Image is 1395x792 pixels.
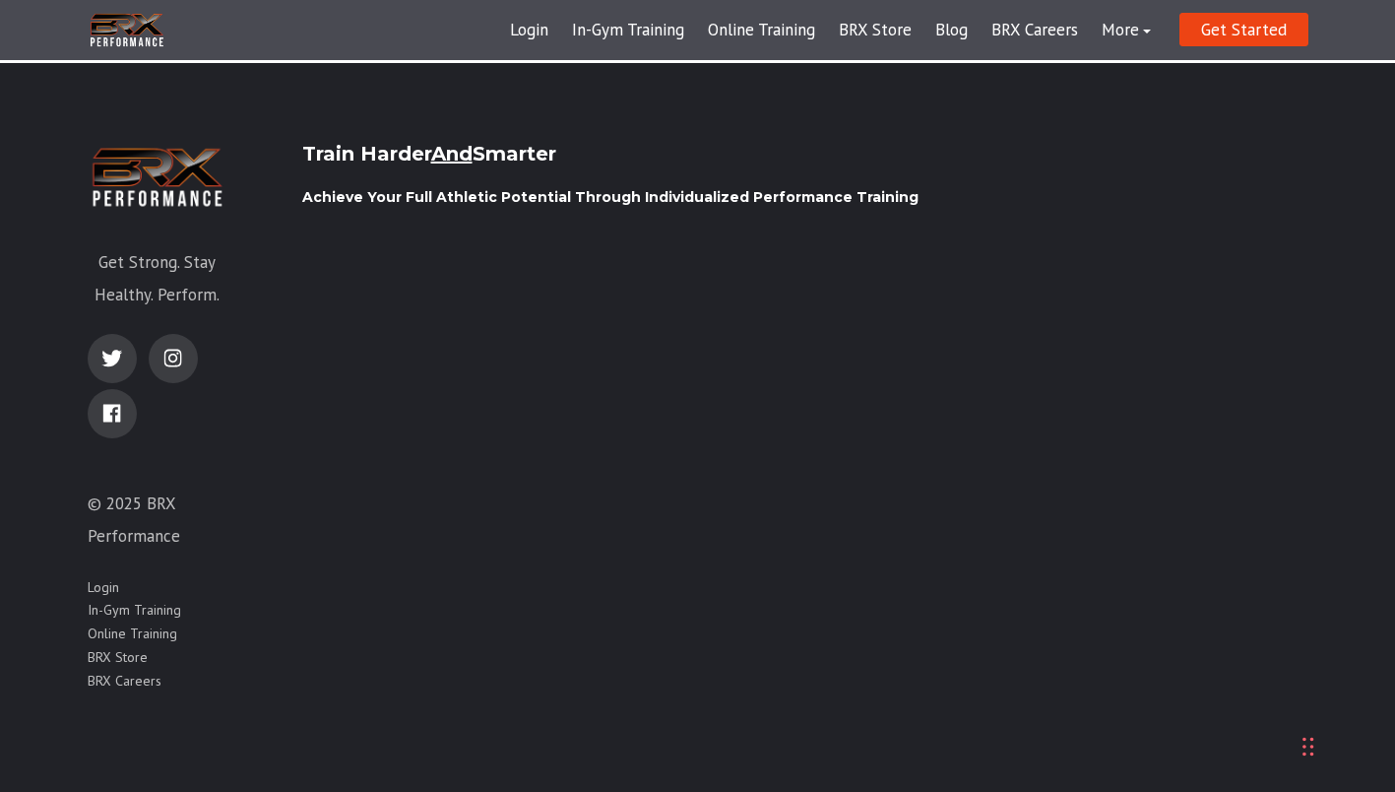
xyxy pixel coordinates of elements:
a: BRX Store [88,648,148,668]
span: And [431,142,473,165]
a: Blog [923,7,980,54]
a: BRX Careers [980,7,1090,54]
a: BRX Careers [88,672,161,692]
img: BRX Transparent Logo-2 [88,142,227,213]
a: Login [498,7,560,54]
a: Get Started [1179,13,1308,46]
iframe: Chat Widget [1115,579,1395,792]
div: Navigation Menu [498,7,1163,54]
a: instagram [149,334,198,383]
a: Online Training [88,625,177,644]
p: © 2025 BRX Performance [88,488,227,552]
strong: Train Harder Smarter [302,142,556,165]
a: facebook [88,389,137,438]
a: In-Gym Training [88,601,181,621]
img: BRX Transparent Logo-2 [88,10,166,50]
a: BRX Store [827,7,923,54]
div: Navigation Menu [88,575,227,693]
p: Get Strong. Stay Healthy. Perform. [88,246,227,310]
a: twitter [88,334,137,383]
div: Drag [1302,717,1314,776]
a: Online Training [696,7,827,54]
a: Login [88,578,119,598]
a: More [1090,7,1163,54]
a: In-Gym Training [560,7,696,54]
strong: Achieve Your Full Athletic Potential Through Individualized Performance Training [302,188,919,206]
